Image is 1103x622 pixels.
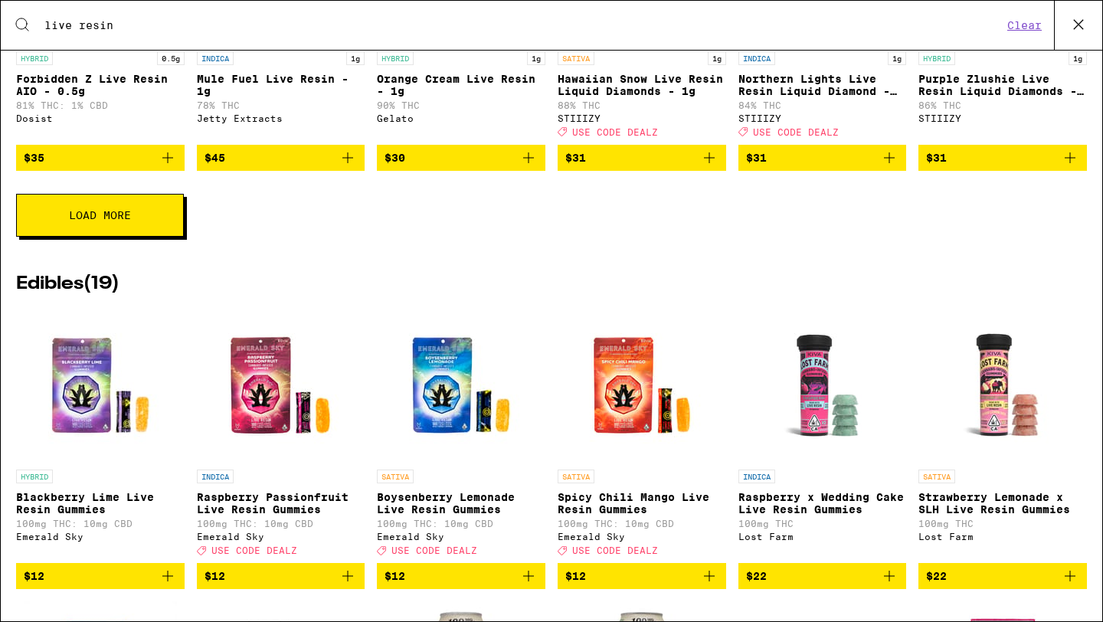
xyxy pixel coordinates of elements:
p: 1g [527,51,545,65]
button: Add to bag [558,145,726,171]
div: Emerald Sky [197,532,365,542]
span: $12 [24,570,44,582]
p: Mule Fuel Live Resin - 1g [197,73,365,97]
span: USE CODE DEALZ [211,545,297,555]
p: 90% THC [377,100,545,110]
p: 100mg THC: 10mg CBD [197,519,365,529]
p: Northern Lights Live Resin Liquid Diamond - 1g [738,73,907,97]
span: Hi. Need any help? [9,11,110,23]
button: Load More [16,194,184,237]
button: Add to bag [16,145,185,171]
p: 1g [346,51,365,65]
p: HYBRID [16,470,53,483]
p: Hawaiian Snow Live Resin Liquid Diamonds - 1g [558,73,726,97]
p: Forbidden Z Live Resin AIO - 0.5g [16,73,185,97]
p: Strawberry Lemonade x SLH Live Resin Gummies [918,491,1087,516]
p: 100mg THC: 10mg CBD [377,519,545,529]
div: Jetty Extracts [197,113,365,123]
p: SATIVA [377,470,414,483]
span: $45 [205,152,225,164]
p: 1g [708,51,726,65]
span: USE CODE DEALZ [572,545,658,555]
a: Open page for Raspberry Passionfruit Live Resin Gummies from Emerald Sky [197,309,365,563]
button: Add to bag [197,145,365,171]
p: 78% THC [197,100,365,110]
p: Spicy Chili Mango Live Resin Gummies [558,491,726,516]
p: 100mg THC [918,519,1087,529]
p: HYBRID [16,51,53,65]
p: Blackberry Lime Live Resin Gummies [16,491,185,516]
button: Add to bag [377,145,545,171]
p: Purple Zlushie Live Resin Liquid Diamonds - 1g [918,73,1087,97]
span: $30 [385,152,405,164]
span: Load More [69,210,131,221]
div: Gelato [377,113,545,123]
p: INDICA [197,51,234,65]
a: Open page for Spicy Chili Mango Live Resin Gummies from Emerald Sky [558,309,726,563]
p: 100mg THC: 10mg CBD [16,519,185,529]
a: Open page for Strawberry Lemonade x SLH Live Resin Gummies from Lost Farm [918,309,1087,563]
p: HYBRID [918,51,955,65]
span: $22 [746,570,767,582]
p: SATIVA [918,470,955,483]
img: Lost Farm - Raspberry x Wedding Cake Live Resin Gummies [745,309,898,462]
span: $35 [24,152,44,164]
img: Emerald Sky - Blackberry Lime Live Resin Gummies [24,309,177,462]
p: Raspberry x Wedding Cake Live Resin Gummies [738,491,907,516]
button: Add to bag [918,563,1087,589]
button: Clear [1003,18,1046,32]
div: Emerald Sky [558,532,726,542]
p: 88% THC [558,100,726,110]
p: SATIVA [558,470,594,483]
button: Add to bag [16,563,185,589]
p: Boysenberry Lemonade Live Resin Gummies [377,491,545,516]
button: Add to bag [738,145,907,171]
a: Open page for Blackberry Lime Live Resin Gummies from Emerald Sky [16,309,185,563]
p: SATIVA [558,51,594,65]
button: Add to bag [918,145,1087,171]
h2: Edibles ( 19 ) [16,275,1087,293]
div: Emerald Sky [377,532,545,542]
span: $22 [926,570,947,582]
div: STIIIZY [738,113,907,123]
span: USE CODE DEALZ [753,127,839,137]
span: $12 [565,570,586,582]
img: Emerald Sky - Boysenberry Lemonade Live Resin Gummies [385,309,538,462]
div: Lost Farm [918,532,1087,542]
img: Emerald Sky - Spicy Chili Mango Live Resin Gummies [565,309,718,462]
p: HYBRID [377,51,414,65]
div: Emerald Sky [16,532,185,542]
span: $31 [746,152,767,164]
button: Add to bag [197,563,365,589]
span: $31 [565,152,586,164]
p: 84% THC [738,100,907,110]
div: Lost Farm [738,532,907,542]
span: USE CODE DEALZ [391,545,477,555]
img: Lost Farm - Strawberry Lemonade x SLH Live Resin Gummies [926,309,1079,462]
div: STIIIZY [918,113,1087,123]
button: Add to bag [738,563,907,589]
p: INDICA [738,470,775,483]
img: Emerald Sky - Raspberry Passionfruit Live Resin Gummies [204,309,357,462]
span: $31 [926,152,947,164]
input: Search for products & categories [44,18,1003,32]
span: USE CODE DEALZ [572,127,658,137]
p: INDICA [197,470,234,483]
p: Raspberry Passionfruit Live Resin Gummies [197,491,365,516]
p: 1g [1069,51,1087,65]
p: Orange Cream Live Resin - 1g [377,73,545,97]
span: $12 [205,570,225,582]
p: INDICA [738,51,775,65]
div: STIIIZY [558,113,726,123]
p: 81% THC: 1% CBD [16,100,185,110]
div: Dosist [16,113,185,123]
button: Add to bag [558,563,726,589]
p: 1g [888,51,906,65]
button: Add to bag [377,563,545,589]
a: Open page for Raspberry x Wedding Cake Live Resin Gummies from Lost Farm [738,309,907,563]
p: 86% THC [918,100,1087,110]
a: Open page for Boysenberry Lemonade Live Resin Gummies from Emerald Sky [377,309,545,563]
p: 100mg THC [738,519,907,529]
span: $12 [385,570,405,582]
p: 100mg THC: 10mg CBD [558,519,726,529]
